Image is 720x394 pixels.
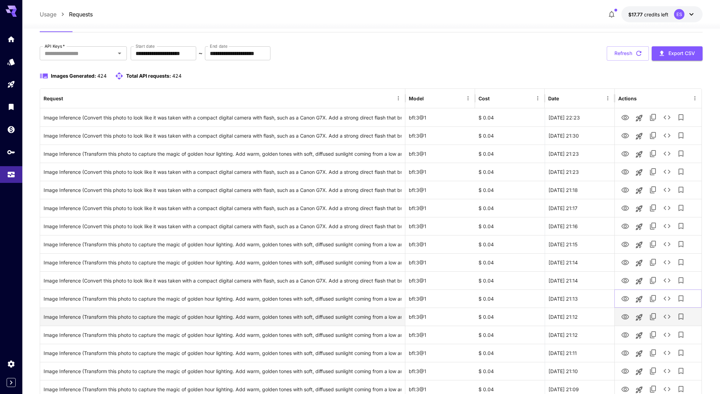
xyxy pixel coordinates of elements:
[660,165,674,179] button: See details
[475,326,545,344] div: $ 0.04
[545,344,614,362] div: 23 Aug, 2025 21:11
[632,165,646,179] button: Launch in playground
[674,237,688,251] button: Add to library
[115,48,124,58] button: Open
[618,346,632,360] button: View Image
[405,145,475,163] div: bfl:3@1
[545,199,614,217] div: 23 Aug, 2025 21:17
[51,73,96,79] span: Images Generated:
[405,289,475,308] div: bfl:3@1
[405,163,475,181] div: bfl:3@1
[475,344,545,362] div: $ 0.04
[674,147,688,161] button: Add to library
[475,217,545,235] div: $ 0.04
[490,93,500,103] button: Sort
[545,217,614,235] div: 23 Aug, 2025 21:16
[44,95,63,101] div: Request
[44,145,401,163] div: Click to copy prompt
[618,364,632,378] button: View Image
[69,10,93,18] a: Requests
[545,145,614,163] div: 23 Aug, 2025 21:23
[646,310,660,324] button: Copy TaskUUID
[674,201,688,215] button: Add to library
[40,10,93,18] nav: breadcrumb
[44,217,401,235] div: Click to copy prompt
[40,10,56,18] a: Usage
[44,344,401,362] div: Click to copy prompt
[44,272,401,289] div: Click to copy prompt
[618,291,632,306] button: View Image
[545,181,614,199] div: 23 Aug, 2025 21:18
[7,80,15,89] div: Playground
[618,327,632,342] button: View Image
[646,292,660,306] button: Copy TaskUUID
[646,147,660,161] button: Copy TaskUUID
[7,360,15,368] div: Settings
[660,364,674,378] button: See details
[405,308,475,326] div: bfl:3@1
[646,328,660,342] button: Copy TaskUUID
[44,163,401,181] div: Click to copy prompt
[7,57,15,66] div: Models
[545,126,614,145] div: 23 Aug, 2025 21:30
[646,110,660,124] button: Copy TaskUUID
[545,235,614,253] div: 23 Aug, 2025 21:15
[632,184,646,198] button: Launch in playground
[674,346,688,360] button: Add to library
[545,163,614,181] div: 23 Aug, 2025 21:23
[646,129,660,142] button: Copy TaskUUID
[621,6,703,22] button: $17.76507ES
[660,129,674,142] button: See details
[7,102,15,111] div: Library
[646,219,660,233] button: Copy TaskUUID
[674,328,688,342] button: Add to library
[646,346,660,360] button: Copy TaskUUID
[603,93,613,103] button: Menu
[7,125,15,134] div: Wallet
[660,255,674,269] button: See details
[618,273,632,287] button: View Image
[674,219,688,233] button: Add to library
[618,201,632,215] button: View Image
[545,326,614,344] div: 23 Aug, 2025 21:12
[660,147,674,161] button: See details
[475,126,545,145] div: $ 0.04
[646,201,660,215] button: Copy TaskUUID
[660,292,674,306] button: See details
[618,128,632,142] button: View Image
[44,199,401,217] div: Click to copy prompt
[44,290,401,308] div: Click to copy prompt
[632,365,646,379] button: Launch in playground
[44,181,401,199] div: Click to copy prompt
[660,346,674,360] button: See details
[44,109,401,126] div: Click to copy prompt
[632,347,646,361] button: Launch in playground
[545,108,614,126] div: 23 Aug, 2025 22:23
[618,237,632,251] button: View Image
[172,73,182,79] span: 424
[646,364,660,378] button: Copy TaskUUID
[618,95,637,101] div: Actions
[632,238,646,252] button: Launch in playground
[660,201,674,215] button: See details
[405,235,475,253] div: bfl:3@1
[674,9,684,20] div: ES
[660,237,674,251] button: See details
[690,93,700,103] button: Menu
[545,308,614,326] div: 23 Aug, 2025 21:12
[660,328,674,342] button: See details
[545,271,614,289] div: 23 Aug, 2025 21:14
[475,253,545,271] div: $ 0.04
[475,308,545,326] div: $ 0.04
[618,110,632,124] button: View Image
[660,183,674,197] button: See details
[674,110,688,124] button: Add to library
[632,147,646,161] button: Launch in playground
[393,93,403,103] button: Menu
[618,219,632,233] button: View Image
[660,110,674,124] button: See details
[475,235,545,253] div: $ 0.04
[409,95,424,101] div: Model
[628,11,668,18] div: $17.76507
[64,93,74,103] button: Sort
